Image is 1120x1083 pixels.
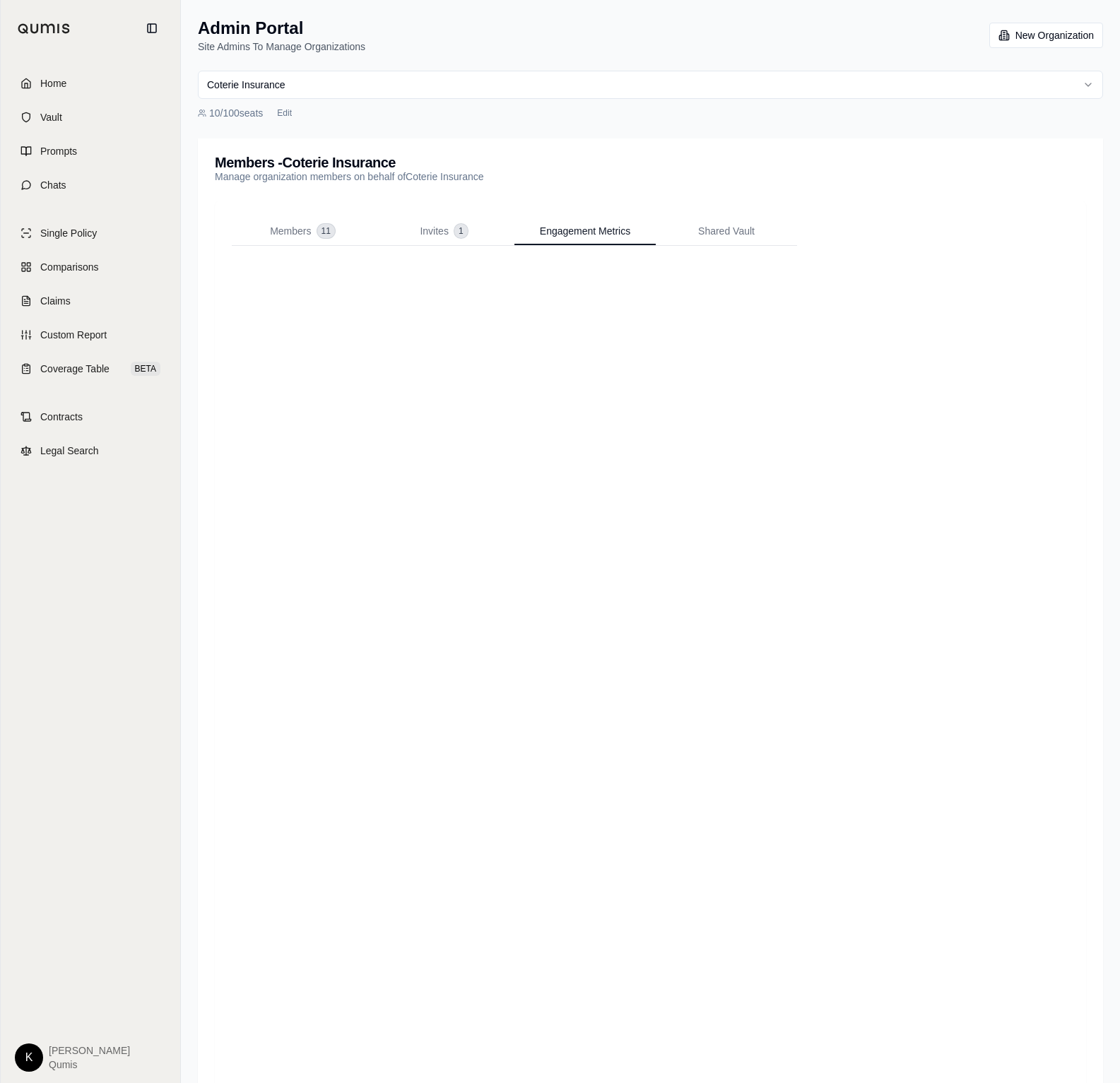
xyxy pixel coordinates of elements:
[141,17,163,40] button: Collapse sidebar
[9,285,172,316] a: Claims
[198,40,365,54] p: Site Admins To Manage Organizations
[18,23,71,34] img: Qumis Logo
[9,435,172,466] a: Legal Search
[249,280,1052,1080] iframe: retool
[317,224,335,238] span: 11
[420,224,448,238] span: Invites
[49,1043,130,1058] span: [PERSON_NAME]
[989,23,1103,48] button: New Organization
[49,1058,130,1072] span: Qumis
[40,144,77,158] span: Prompts
[40,178,66,192] span: Chats
[9,401,172,432] a: Contracts
[9,136,172,167] a: Prompts
[40,260,98,274] span: Comparisons
[9,218,172,249] a: Single Policy
[40,226,97,240] span: Single Policy
[271,105,297,122] button: Edit
[270,224,311,238] span: Members
[198,17,365,40] h1: Admin Portal
[9,353,172,384] a: Coverage TableBETA
[15,1043,43,1072] div: K
[40,294,71,308] span: Claims
[9,68,172,99] a: Home
[9,102,172,133] a: Vault
[40,110,62,124] span: Vault
[40,362,110,376] span: Coverage Table
[215,170,484,184] p: Manage organization members on behalf of Coterie Insurance
[698,224,755,238] span: Shared Vault
[9,170,172,201] a: Chats
[40,328,107,342] span: Custom Report
[215,155,484,170] h3: Members - Coterie Insurance
[209,106,263,120] span: 10 / 100 seats
[9,319,172,350] a: Custom Report
[540,224,630,238] span: Engagement Metrics
[40,410,83,424] span: Contracts
[131,362,160,376] span: BETA
[9,251,172,283] a: Comparisons
[454,224,468,238] span: 1
[40,76,66,90] span: Home
[40,444,99,458] span: Legal Search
